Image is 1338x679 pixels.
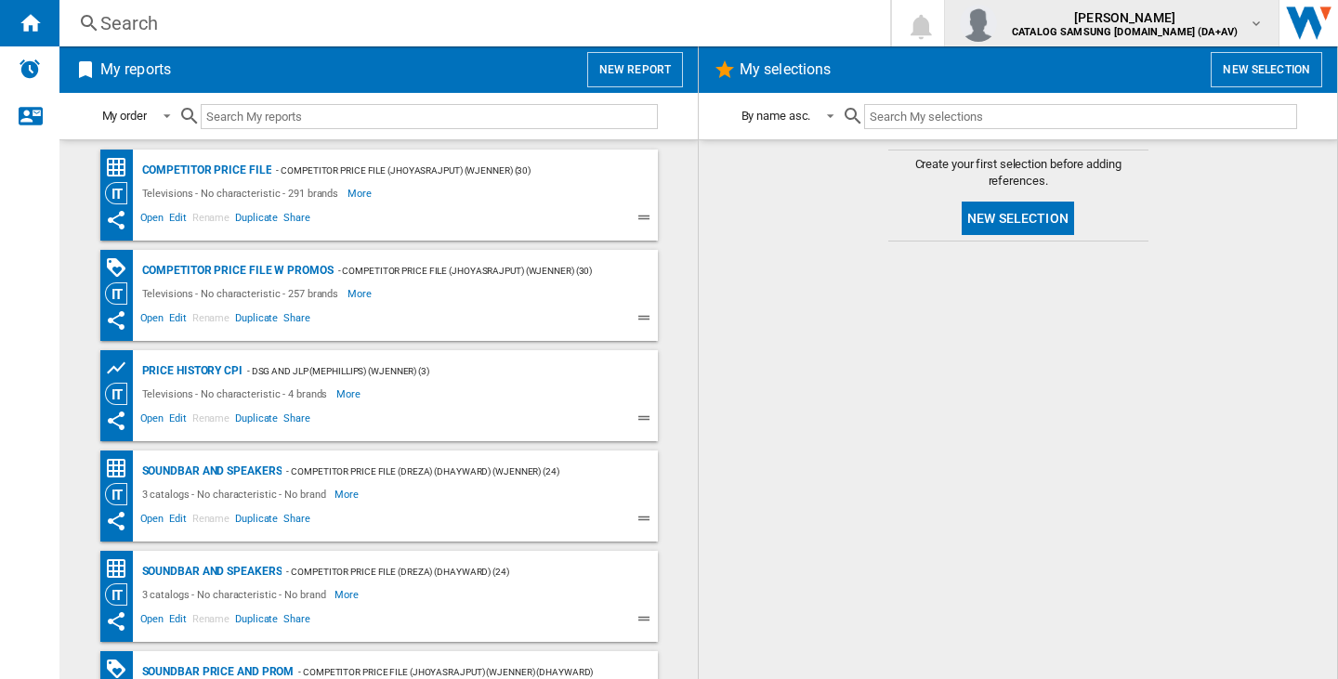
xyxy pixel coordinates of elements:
[962,202,1074,235] button: New selection
[232,309,281,332] span: Duplicate
[138,259,334,282] div: Competitor price file w promos
[282,560,620,583] div: - Competitor Price File (dreza) (dhayward) (24)
[336,383,363,405] span: More
[190,410,232,432] span: Rename
[201,104,658,129] input: Search My reports
[166,610,190,633] span: Edit
[271,159,620,182] div: - Competitor price file (jhoyasrajput) (wjenner) (30)
[105,383,138,405] div: Category View
[138,282,348,305] div: Televisions - No characteristic - 257 brands
[105,557,138,581] div: Price Matrix
[166,510,190,532] span: Edit
[138,460,282,483] div: Soundbar and Speakers
[1012,26,1238,38] b: CATALOG SAMSUNG [DOMAIN_NAME] (DA+AV)
[281,410,313,432] span: Share
[138,209,167,231] span: Open
[138,510,167,532] span: Open
[232,410,281,432] span: Duplicate
[138,583,335,606] div: 3 catalogs - No characteristic - No brand
[741,109,811,123] div: By name asc.
[19,58,41,80] img: alerts-logo.svg
[232,610,281,633] span: Duplicate
[105,309,127,332] ng-md-icon: This report has been shared with you
[1012,8,1238,27] span: [PERSON_NAME]
[138,309,167,332] span: Open
[138,610,167,633] span: Open
[190,610,232,633] span: Rename
[232,510,281,532] span: Duplicate
[281,510,313,532] span: Share
[282,460,620,483] div: - Competitor Price File (dreza) (dhayward) (wjenner) (24)
[334,583,361,606] span: More
[166,410,190,432] span: Edit
[105,610,127,633] ng-md-icon: This report has been shared with you
[105,510,127,532] ng-md-icon: This report has been shared with you
[334,483,361,505] span: More
[348,182,374,204] span: More
[105,583,138,606] div: Category View
[166,209,190,231] span: Edit
[105,357,138,380] div: Product prices grid
[243,359,621,383] div: - DSG and JLP (mephillips) (wjenner) (3)
[105,182,138,204] div: Category View
[960,5,997,42] img: profile.jpg
[138,560,282,583] div: Soundbar and Speakers
[97,52,175,87] h2: My reports
[100,10,842,36] div: Search
[190,309,232,332] span: Rename
[138,383,337,405] div: Televisions - No characteristic - 4 brands
[736,52,834,87] h2: My selections
[138,159,272,182] div: Competitor price file
[348,282,374,305] span: More
[166,309,190,332] span: Edit
[105,282,138,305] div: Category View
[281,209,313,231] span: Share
[281,610,313,633] span: Share
[587,52,683,87] button: New report
[888,156,1148,189] span: Create your first selection before adding references.
[138,182,348,204] div: Televisions - No characteristic - 291 brands
[105,209,127,231] ng-md-icon: This report has been shared with you
[334,259,621,282] div: - Competitor price file (jhoyasrajput) (wjenner) (30)
[232,209,281,231] span: Duplicate
[190,209,232,231] span: Rename
[1211,52,1322,87] button: New selection
[105,410,127,432] ng-md-icon: This report has been shared with you
[138,410,167,432] span: Open
[138,359,243,383] div: Price History CPI
[105,457,138,480] div: Price Matrix
[190,510,232,532] span: Rename
[105,483,138,505] div: Category View
[281,309,313,332] span: Share
[138,483,335,505] div: 3 catalogs - No characteristic - No brand
[105,156,138,179] div: Price Matrix
[864,104,1296,129] input: Search My selections
[105,256,138,280] div: PROMOTIONS Matrix
[102,109,147,123] div: My order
